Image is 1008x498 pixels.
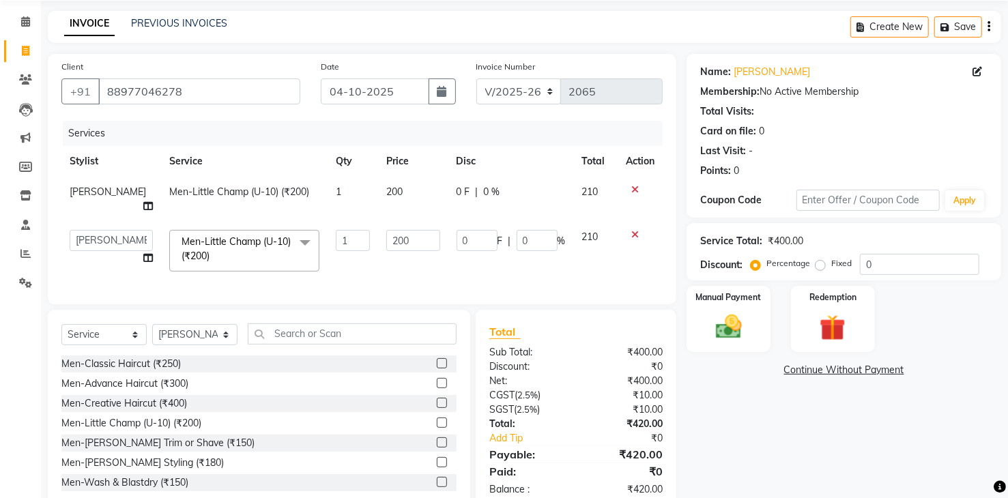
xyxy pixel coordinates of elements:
button: Apply [945,190,984,211]
label: Redemption [809,291,856,304]
div: 0 [759,124,764,138]
input: Search or Scan [248,323,457,345]
div: Last Visit: [700,144,746,158]
span: 2.5% [517,404,537,415]
div: Men-Wash & Blastdry (₹150) [61,475,188,490]
button: +91 [61,78,100,104]
span: | [508,234,511,248]
label: Percentage [766,257,810,269]
label: Fixed [831,257,852,269]
span: 2.5% [517,390,538,400]
span: 200 [386,186,403,198]
img: _cash.svg [708,312,750,342]
div: Discount: [479,360,576,374]
th: Total [574,146,618,177]
label: Manual Payment [696,291,762,304]
div: - [749,144,753,158]
img: _gift.svg [811,312,854,344]
div: Discount: [700,258,743,272]
span: % [558,234,566,248]
th: Qty [328,146,378,177]
div: Total: [479,417,576,431]
button: Save [934,16,982,38]
span: 1 [336,186,341,198]
div: ( ) [479,402,576,417]
div: Coupon Code [700,193,796,207]
span: | [476,185,478,199]
div: Paid: [479,463,576,480]
div: Men-Creative Haircut (₹400) [61,396,187,411]
span: 210 [582,231,599,243]
div: Men-Advance Haircut (₹300) [61,377,188,391]
a: INVOICE [64,12,115,36]
span: SGST [489,403,514,415]
label: Date [321,61,339,73]
th: Disc [448,146,574,177]
div: No Active Membership [700,85,988,99]
label: Invoice Number [476,61,536,73]
div: ₹400.00 [576,374,673,388]
label: Client [61,61,83,73]
div: Membership: [700,85,760,99]
a: PREVIOUS INVOICES [131,17,227,29]
a: Continue Without Payment [689,363,998,377]
span: [PERSON_NAME] [70,186,146,198]
div: ₹420.00 [576,446,673,463]
div: ₹0 [592,431,673,445]
input: Search by Name/Mobile/Email/Code [98,78,300,104]
span: Men-Little Champ (U-10) (₹200) [169,186,309,198]
div: Points: [700,164,731,178]
th: Stylist [61,146,161,177]
div: Services [63,121,673,146]
div: ( ) [479,388,576,402]
div: Service Total: [700,234,762,248]
span: Total [489,325,521,339]
div: ₹400.00 [768,234,803,248]
div: Balance : [479,482,576,497]
span: Men-Little Champ (U-10) (₹200) [182,235,291,262]
th: Price [378,146,448,177]
a: x [210,250,216,262]
div: Men-Classic Haircut (₹250) [61,357,181,371]
div: ₹10.00 [576,402,673,417]
th: Service [161,146,328,177]
button: Create New [850,16,929,38]
span: 0 % [484,185,500,199]
div: Net: [479,374,576,388]
div: Men-[PERSON_NAME] Styling (₹180) [61,456,224,470]
div: Card on file: [700,124,756,138]
div: ₹0 [576,360,673,374]
div: ₹0 [576,463,673,480]
input: Enter Offer / Coupon Code [796,190,940,211]
div: Sub Total: [479,345,576,360]
div: Men-[PERSON_NAME] Trim or Shave (₹150) [61,436,255,450]
th: Action [618,146,663,177]
a: [PERSON_NAME] [734,65,810,79]
span: F [498,234,503,248]
a: Add Tip [479,431,592,445]
div: Name: [700,65,731,79]
span: 210 [582,186,599,198]
span: CGST [489,389,515,401]
div: ₹420.00 [576,417,673,431]
div: Total Visits: [700,104,754,119]
span: 0 F [457,185,470,199]
div: Payable: [479,446,576,463]
div: ₹420.00 [576,482,673,497]
div: ₹10.00 [576,388,673,402]
div: ₹400.00 [576,345,673,360]
div: 0 [734,164,739,178]
div: Men-Little Champ (U-10) (₹200) [61,416,201,430]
